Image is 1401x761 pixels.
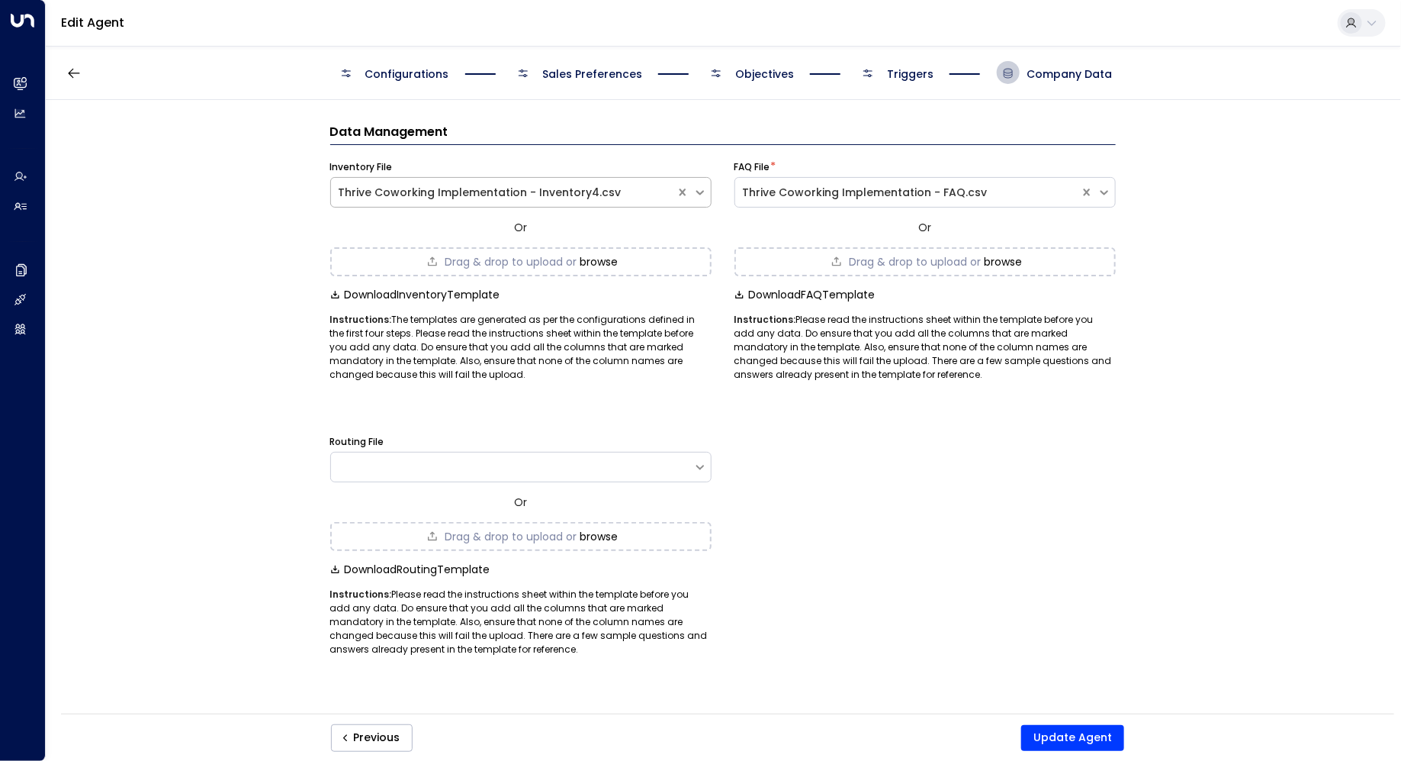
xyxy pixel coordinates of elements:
span: Or [918,220,931,235]
button: Update Agent [1021,725,1124,751]
span: Download FAQ Template [749,289,876,301]
b: Instructions: [330,588,392,601]
span: Download Inventory Template [345,289,500,301]
button: Previous [331,724,413,752]
span: Or [514,495,527,510]
p: Please read the instructions sheet within the template before you add any data. Do ensure that yo... [330,588,712,656]
div: Thrive Coworking Implementation - FAQ.csv [743,185,1072,201]
div: Thrive Coworking Implementation - Inventory4.csv [339,185,668,201]
span: Drag & drop to upload or [445,531,577,542]
span: Company Data [1027,66,1113,82]
label: Inventory File [330,160,393,174]
span: Configurations [365,66,449,82]
label: Routing File [330,435,384,449]
span: Download Routing Template [345,563,490,576]
span: Drag & drop to upload or [445,256,577,267]
span: Or [514,220,527,235]
button: DownloadFAQTemplate [734,289,876,301]
button: browse [580,256,618,268]
button: DownloadRoutingTemplate [330,563,490,576]
span: Triggers [887,66,933,82]
label: FAQ File [734,160,770,174]
span: Sales Preferences [542,66,642,82]
b: Instructions: [330,313,392,326]
b: Instructions: [734,313,796,326]
button: browse [984,256,1022,268]
p: The templates are generated as per the configurations defined in the first four steps. Please rea... [330,313,712,382]
span: Objectives [735,66,794,82]
span: Drag & drop to upload or [849,256,981,267]
h3: Data Management [330,123,1116,145]
button: DownloadInventoryTemplate [330,289,500,301]
p: Please read the instructions sheet within the template before you add any data. Do ensure that yo... [734,313,1116,382]
button: browse [580,530,618,543]
a: Edit Agent [61,14,124,31]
